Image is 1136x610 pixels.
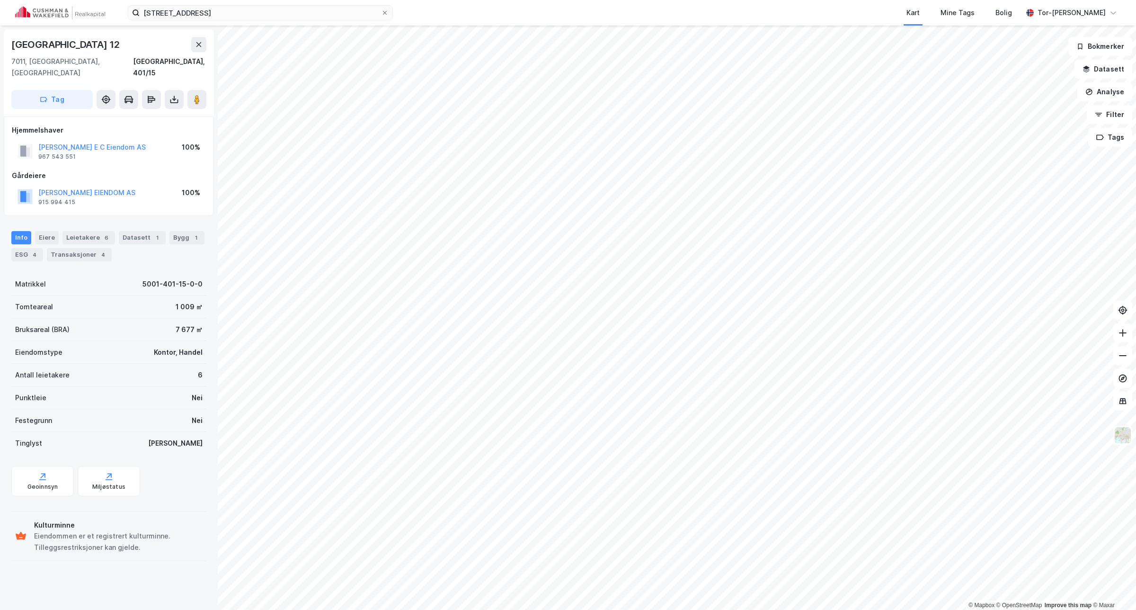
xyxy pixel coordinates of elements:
[169,231,204,244] div: Bygg
[15,369,70,381] div: Antall leietakere
[92,483,125,491] div: Miljøstatus
[906,7,920,18] div: Kart
[12,170,206,181] div: Gårdeiere
[152,233,162,242] div: 1
[12,125,206,136] div: Hjemmelshaver
[15,324,70,335] div: Bruksareal (BRA)
[15,438,42,449] div: Tinglyst
[15,415,52,426] div: Festegrunn
[1089,565,1136,610] iframe: Chat Widget
[154,347,203,358] div: Kontor, Handel
[995,7,1012,18] div: Bolig
[142,278,203,290] div: 5001-401-15-0-0
[140,6,381,20] input: Søk på adresse, matrikkel, gårdeiere, leietakere eller personer
[15,6,105,19] img: cushman-wakefield-realkapital-logo.202ea83816669bd177139c58696a8fa1.svg
[1089,565,1136,610] div: Kontrollprogram for chat
[1045,602,1092,609] a: Improve this map
[996,602,1042,609] a: OpenStreetMap
[38,153,76,161] div: 967 543 551
[1077,82,1132,101] button: Analyse
[11,248,43,261] div: ESG
[133,56,206,79] div: [GEOGRAPHIC_DATA], 401/15
[11,231,31,244] div: Info
[15,278,46,290] div: Matrikkel
[191,233,201,242] div: 1
[1114,426,1132,444] img: Z
[35,231,59,244] div: Eiere
[198,369,203,381] div: 6
[34,520,203,531] div: Kulturminne
[176,324,203,335] div: 7 677 ㎡
[38,198,75,206] div: 915 994 415
[192,415,203,426] div: Nei
[102,233,111,242] div: 6
[11,90,93,109] button: Tag
[119,231,166,244] div: Datasett
[15,301,53,313] div: Tomteareal
[47,248,112,261] div: Transaksjoner
[30,250,39,260] div: 4
[15,392,46,404] div: Punktleie
[941,7,975,18] div: Mine Tags
[15,347,62,358] div: Eiendomstype
[148,438,203,449] div: [PERSON_NAME]
[1088,128,1132,147] button: Tags
[98,250,108,260] div: 4
[1087,105,1132,124] button: Filter
[192,392,203,404] div: Nei
[968,602,994,609] a: Mapbox
[27,483,58,491] div: Geoinnsyn
[11,37,122,52] div: [GEOGRAPHIC_DATA] 12
[1074,60,1132,79] button: Datasett
[182,187,200,198] div: 100%
[1068,37,1132,56] button: Bokmerker
[182,142,200,153] div: 100%
[34,530,203,553] div: Eiendommen er et registrert kulturminne. Tilleggsrestriksjoner kan gjelde.
[11,56,133,79] div: 7011, [GEOGRAPHIC_DATA], [GEOGRAPHIC_DATA]
[176,301,203,313] div: 1 009 ㎡
[1038,7,1106,18] div: Tor-[PERSON_NAME]
[62,231,115,244] div: Leietakere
